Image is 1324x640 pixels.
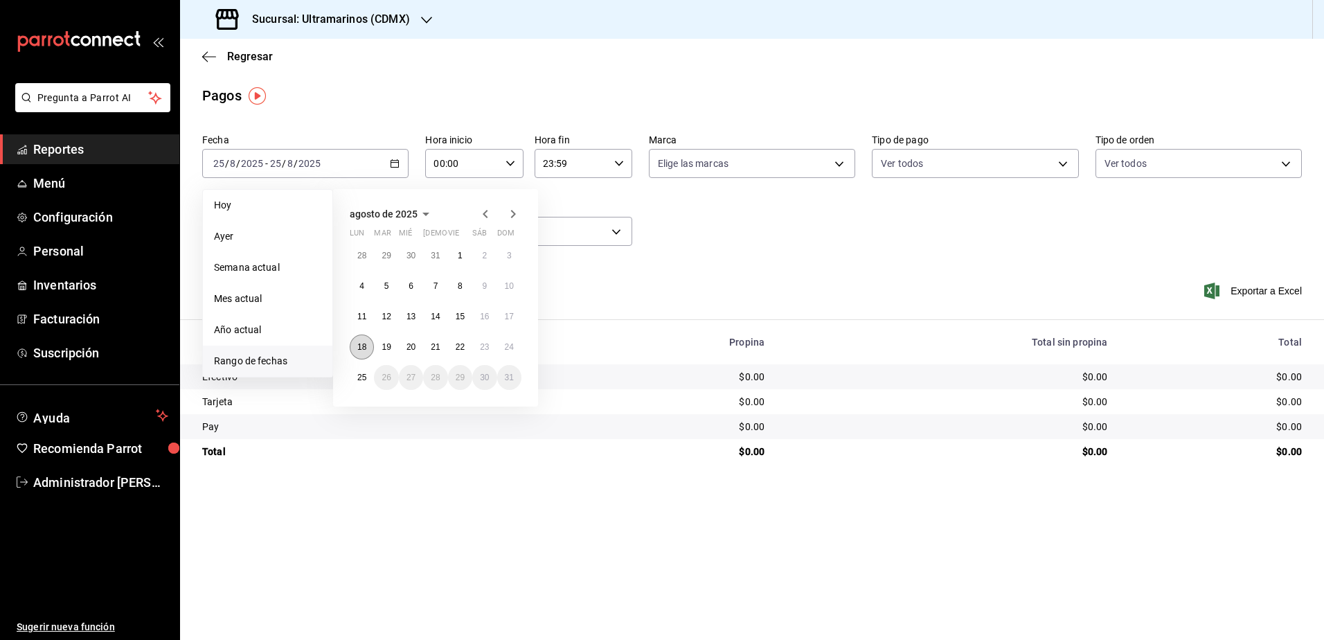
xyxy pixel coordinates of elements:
span: Ver todos [1104,157,1147,170]
abbr: viernes [448,229,459,243]
button: 29 de julio de 2025 [374,243,398,268]
button: 14 de agosto de 2025 [423,304,447,329]
button: 25 de agosto de 2025 [350,365,374,390]
div: Tarjeta [202,395,564,409]
abbr: 17 de agosto de 2025 [505,312,514,321]
button: 6 de agosto de 2025 [399,274,423,299]
abbr: sábado [472,229,487,243]
abbr: 1 de agosto de 2025 [458,251,463,260]
span: Suscripción [33,344,168,362]
button: 13 de agosto de 2025 [399,304,423,329]
button: 28 de agosto de 2025 [423,365,447,390]
span: Inventarios [33,276,168,294]
h3: Sucursal: Ultramarinos (CDMX) [241,11,410,28]
span: Año actual [214,323,321,337]
input: ---- [240,158,264,169]
label: Hora inicio [425,135,523,145]
span: agosto de 2025 [350,208,418,220]
div: $0.00 [1129,395,1302,409]
button: 31 de agosto de 2025 [497,365,521,390]
button: 2 de agosto de 2025 [472,243,496,268]
button: 27 de agosto de 2025 [399,365,423,390]
span: Facturación [33,310,168,328]
abbr: 9 de agosto de 2025 [482,281,487,291]
div: Pagos [202,85,242,106]
div: $0.00 [586,370,765,384]
input: -- [269,158,282,169]
button: 1 de agosto de 2025 [448,243,472,268]
button: 15 de agosto de 2025 [448,304,472,329]
input: -- [229,158,236,169]
abbr: 30 de julio de 2025 [406,251,415,260]
a: Pregunta a Parrot AI [10,100,170,115]
abbr: 25 de agosto de 2025 [357,373,366,382]
div: Pay [202,420,564,434]
abbr: 28 de agosto de 2025 [431,373,440,382]
button: 4 de agosto de 2025 [350,274,374,299]
div: Total [202,445,564,459]
span: / [294,158,298,169]
abbr: 7 de agosto de 2025 [433,281,438,291]
button: 7 de agosto de 2025 [423,274,447,299]
div: $0.00 [1129,370,1302,384]
span: Ver todos [881,157,923,170]
span: / [225,158,229,169]
button: Regresar [202,50,273,63]
span: Personal [33,242,168,260]
span: Semana actual [214,260,321,275]
button: 22 de agosto de 2025 [448,335,472,359]
button: 9 de agosto de 2025 [472,274,496,299]
abbr: 13 de agosto de 2025 [406,312,415,321]
abbr: 28 de julio de 2025 [357,251,366,260]
span: Ayuda [33,407,150,424]
button: Exportar a Excel [1207,283,1302,299]
abbr: 18 de agosto de 2025 [357,342,366,352]
span: Regresar [227,50,273,63]
div: Propina [586,337,765,348]
button: 29 de agosto de 2025 [448,365,472,390]
abbr: 24 de agosto de 2025 [505,342,514,352]
button: 11 de agosto de 2025 [350,304,374,329]
abbr: miércoles [399,229,412,243]
abbr: 6 de agosto de 2025 [409,281,413,291]
span: Elige las marcas [658,157,728,170]
div: $0.00 [787,420,1107,434]
abbr: 2 de agosto de 2025 [482,251,487,260]
label: Fecha [202,135,409,145]
button: open_drawer_menu [152,36,163,47]
button: 31 de julio de 2025 [423,243,447,268]
button: 19 de agosto de 2025 [374,335,398,359]
button: 26 de agosto de 2025 [374,365,398,390]
button: 17 de agosto de 2025 [497,304,521,329]
button: 24 de agosto de 2025 [497,335,521,359]
button: 30 de julio de 2025 [399,243,423,268]
button: 12 de agosto de 2025 [374,304,398,329]
input: -- [287,158,294,169]
span: Menú [33,174,168,193]
button: 18 de agosto de 2025 [350,335,374,359]
abbr: 8 de agosto de 2025 [458,281,463,291]
abbr: 5 de agosto de 2025 [384,281,389,291]
img: Tooltip marker [249,87,266,105]
div: $0.00 [1129,445,1302,459]
abbr: 31 de agosto de 2025 [505,373,514,382]
abbr: 11 de agosto de 2025 [357,312,366,321]
div: Total [1129,337,1302,348]
abbr: 27 de agosto de 2025 [406,373,415,382]
abbr: 29 de agosto de 2025 [456,373,465,382]
abbr: jueves [423,229,505,243]
button: 16 de agosto de 2025 [472,304,496,329]
abbr: domingo [497,229,515,243]
span: Sugerir nueva función [17,620,168,634]
abbr: 3 de agosto de 2025 [507,251,512,260]
abbr: 26 de agosto de 2025 [382,373,391,382]
button: 21 de agosto de 2025 [423,335,447,359]
abbr: 31 de julio de 2025 [431,251,440,260]
input: -- [213,158,225,169]
span: Administrador [PERSON_NAME] [33,473,168,492]
abbr: 22 de agosto de 2025 [456,342,465,352]
abbr: 14 de agosto de 2025 [431,312,440,321]
abbr: martes [374,229,391,243]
